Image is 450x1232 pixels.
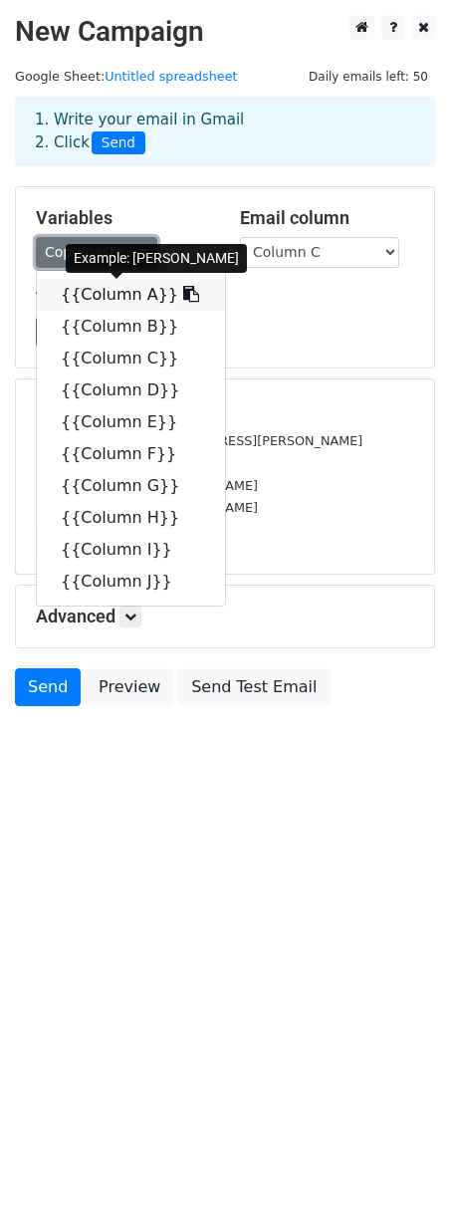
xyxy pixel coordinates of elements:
[37,343,225,374] a: {{Column C}}
[66,244,247,273] div: Example: [PERSON_NAME]
[36,500,258,515] small: [EMAIL_ADDRESS][DOMAIN_NAME]
[37,406,225,438] a: {{Column E}}
[240,207,414,229] h5: Email column
[37,374,225,406] a: {{Column D}}
[15,15,435,49] h2: New Campaign
[36,207,210,229] h5: Variables
[37,470,225,502] a: {{Column G}}
[302,69,435,84] a: Daily emails left: 50
[178,668,330,706] a: Send Test Email
[86,668,173,706] a: Preview
[37,438,225,470] a: {{Column F}}
[37,566,225,598] a: {{Column J}}
[20,109,430,154] div: 1. Write your email in Gmail 2. Click
[15,668,81,706] a: Send
[37,279,225,311] a: {{Column A}}
[302,66,435,88] span: Daily emails left: 50
[350,1136,450,1232] iframe: Chat Widget
[105,69,237,84] a: Untitled spreadsheet
[36,606,414,627] h5: Advanced
[37,534,225,566] a: {{Column I}}
[37,311,225,343] a: {{Column B}}
[15,69,238,84] small: Google Sheet:
[92,131,145,155] span: Send
[36,478,258,493] small: [EMAIL_ADDRESS][DOMAIN_NAME]
[36,237,157,268] a: Copy/paste...
[37,502,225,534] a: {{Column H}}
